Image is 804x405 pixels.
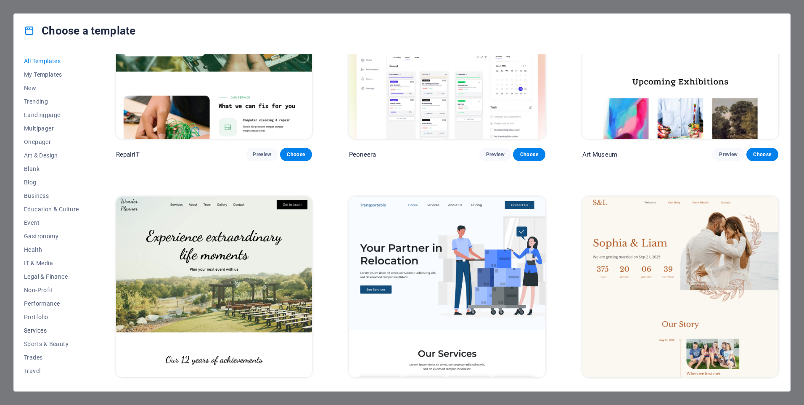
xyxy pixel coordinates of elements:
button: Wireframe [24,378,79,391]
span: All Templates [24,58,79,64]
button: Education & Culture [24,202,79,216]
span: Non-Profit [24,287,79,293]
span: Blank [24,165,79,172]
button: Choose [746,148,778,161]
button: Trending [24,95,79,108]
span: Sports & Beauty [24,341,79,347]
span: Travel [24,368,79,374]
p: RepairIT [116,150,140,159]
button: Choose [280,148,312,161]
button: Non-Profit [24,283,79,297]
span: Services [24,327,79,334]
button: Art & Design [24,149,79,162]
span: Education & Culture [24,206,79,213]
span: Legal & Finance [24,273,79,280]
button: Preview [479,148,511,161]
button: Sports & Beauty [24,337,79,351]
span: Choose [520,151,538,158]
span: Event [24,219,79,226]
p: Art Museum [582,150,617,159]
span: Preview [253,151,271,158]
span: Portfolio [24,314,79,320]
p: Peoneera [349,150,376,159]
h4: Choose a template [24,24,135,37]
button: Travel [24,364,79,378]
button: Services [24,324,79,337]
span: Health [24,246,79,253]
span: Preview [486,151,505,158]
span: New [24,85,79,91]
span: My Templates [24,71,79,78]
button: Performance [24,297,79,310]
img: S&L [582,197,778,378]
button: IT & Media [24,256,79,270]
button: My Templates [24,68,79,81]
span: Gastronomy [24,233,79,240]
img: Transportable [349,197,545,378]
span: Art & Design [24,152,79,159]
button: Choose [513,148,545,161]
button: Trades [24,351,79,364]
button: Health [24,243,79,256]
span: Blog [24,179,79,186]
span: Trades [24,354,79,361]
span: Preview [719,151,738,158]
button: Business [24,189,79,202]
button: Preview [246,148,278,161]
span: Choose [287,151,305,158]
button: Landingpage [24,108,79,122]
img: Wonder Planner [116,197,312,378]
span: Multipager [24,125,79,132]
button: Blank [24,162,79,176]
button: Legal & Finance [24,270,79,283]
button: All Templates [24,54,79,68]
span: Onepager [24,139,79,145]
span: Trending [24,98,79,105]
button: Preview [712,148,744,161]
span: Performance [24,300,79,307]
span: Business [24,192,79,199]
button: Multipager [24,122,79,135]
span: Landingpage [24,112,79,118]
span: Choose [753,151,772,158]
button: Gastronomy [24,229,79,243]
button: New [24,81,79,95]
button: Portfolio [24,310,79,324]
span: IT & Media [24,260,79,266]
button: Blog [24,176,79,189]
button: Onepager [24,135,79,149]
button: Event [24,216,79,229]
